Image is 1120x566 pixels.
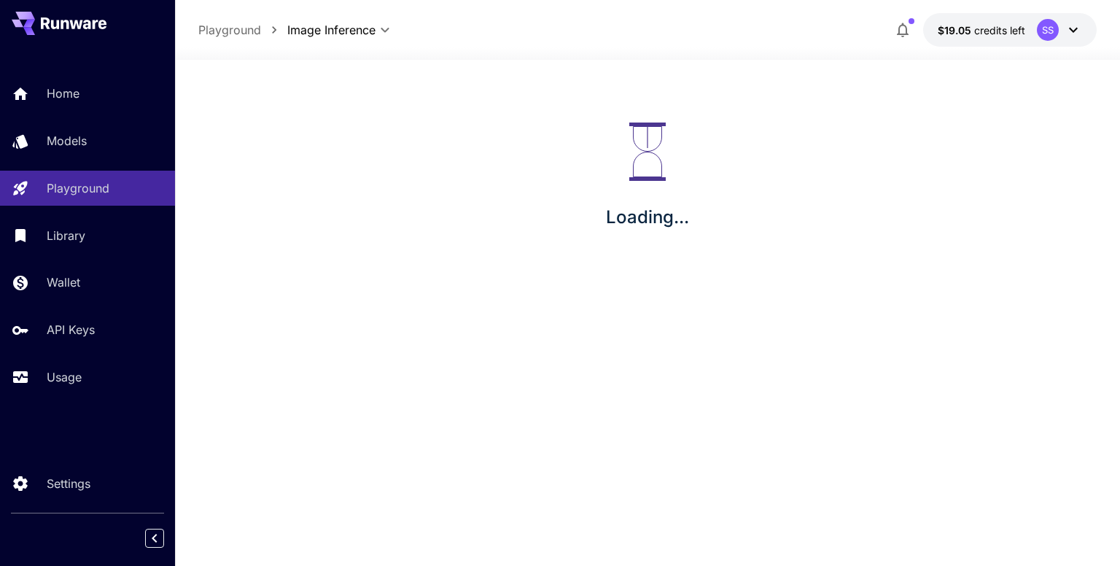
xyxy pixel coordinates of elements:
[198,21,261,39] a: Playground
[47,274,80,291] p: Wallet
[938,23,1025,38] div: $19.04615
[287,21,376,39] span: Image Inference
[974,24,1025,36] span: credits left
[47,321,95,338] p: API Keys
[47,179,109,197] p: Playground
[47,227,85,244] p: Library
[47,368,82,386] p: Usage
[198,21,287,39] nav: breadcrumb
[1037,19,1059,41] div: SS
[156,525,175,551] div: Collapse sidebar
[47,85,79,102] p: Home
[47,475,90,492] p: Settings
[923,13,1097,47] button: $19.04615SS
[606,204,689,230] p: Loading...
[47,132,87,150] p: Models
[145,529,164,548] button: Collapse sidebar
[938,24,974,36] span: $19.05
